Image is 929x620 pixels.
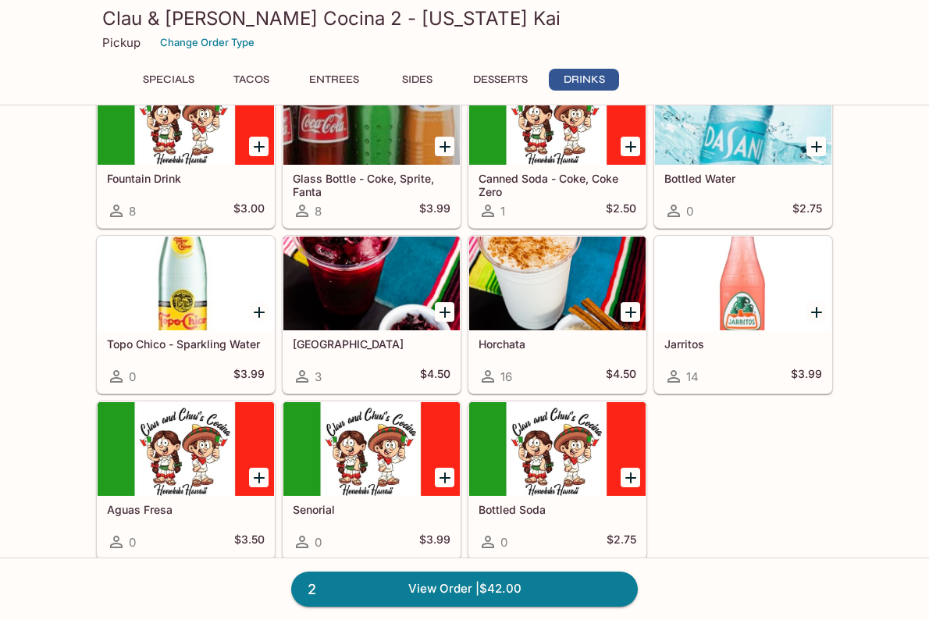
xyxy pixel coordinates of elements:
[655,71,831,165] div: Bottled Water
[469,402,646,496] div: Bottled Soda
[382,69,452,91] button: Sides
[283,71,460,165] div: Glass Bottle - Coke, Sprite, Fanta
[655,237,831,330] div: Jarritos
[420,367,450,386] h5: $4.50
[479,172,636,198] h5: Canned Soda - Coke, Coke Zero
[98,71,274,165] div: Fountain Drink
[435,302,454,322] button: Add Jamaica
[233,367,265,386] h5: $3.99
[129,535,136,550] span: 0
[249,302,269,322] button: Add Topo Chico - Sparkling Water
[654,236,832,394] a: Jarritos14$3.99
[97,70,275,228] a: Fountain Drink8$3.00
[283,70,461,228] a: Glass Bottle - Coke, Sprite, Fanta8$3.99
[469,237,646,330] div: Horchata
[435,468,454,487] button: Add Senorial
[479,337,636,351] h5: Horchata
[500,535,507,550] span: 0
[299,69,369,91] button: Entrees
[216,69,287,91] button: Tacos
[234,533,265,551] h5: $3.50
[233,201,265,220] h5: $3.00
[293,503,450,516] h5: Senorial
[283,237,460,330] div: Jamaica
[283,236,461,394] a: [GEOGRAPHIC_DATA]3$4.50
[153,30,262,55] button: Change Order Type
[249,137,269,156] button: Add Fountain Drink
[102,6,827,30] h3: Clau & [PERSON_NAME] Cocina 2 - [US_STATE] Kai
[549,69,619,91] button: Drinks
[107,337,265,351] h5: Topo Chico - Sparkling Water
[686,204,693,219] span: 0
[654,70,832,228] a: Bottled Water0$2.75
[315,369,322,384] span: 3
[249,468,269,487] button: Add Aguas Fresa
[97,401,275,559] a: Aguas Fresa0$3.50
[107,172,265,185] h5: Fountain Drink
[291,572,638,606] a: 2View Order |$42.00
[464,69,536,91] button: Desserts
[283,401,461,559] a: Senorial0$3.99
[102,35,141,50] p: Pickup
[500,369,512,384] span: 16
[107,503,265,516] h5: Aguas Fresa
[479,503,636,516] h5: Bottled Soda
[621,302,640,322] button: Add Horchata
[606,201,636,220] h5: $2.50
[98,402,274,496] div: Aguas Fresa
[315,535,322,550] span: 0
[469,71,646,165] div: Canned Soda - Coke, Coke Zero
[97,236,275,394] a: Topo Chico - Sparkling Water0$3.99
[133,69,204,91] button: Specials
[621,468,640,487] button: Add Bottled Soda
[435,137,454,156] button: Add Glass Bottle - Coke, Sprite, Fanta
[298,579,326,600] span: 2
[806,137,826,156] button: Add Bottled Water
[129,369,136,384] span: 0
[293,172,450,198] h5: Glass Bottle - Coke, Sprite, Fanta
[98,237,274,330] div: Topo Chico - Sparkling Water
[621,137,640,156] button: Add Canned Soda - Coke, Coke Zero
[791,367,822,386] h5: $3.99
[607,533,636,551] h5: $2.75
[468,236,646,394] a: Horchata16$4.50
[283,402,460,496] div: Senorial
[606,367,636,386] h5: $4.50
[664,337,822,351] h5: Jarritos
[468,70,646,228] a: Canned Soda - Coke, Coke Zero1$2.50
[419,533,450,551] h5: $3.99
[500,204,505,219] span: 1
[315,204,322,219] span: 8
[686,369,699,384] span: 14
[806,302,826,322] button: Add Jarritos
[664,172,822,185] h5: Bottled Water
[419,201,450,220] h5: $3.99
[293,337,450,351] h5: [GEOGRAPHIC_DATA]
[792,201,822,220] h5: $2.75
[129,204,136,219] span: 8
[468,401,646,559] a: Bottled Soda0$2.75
